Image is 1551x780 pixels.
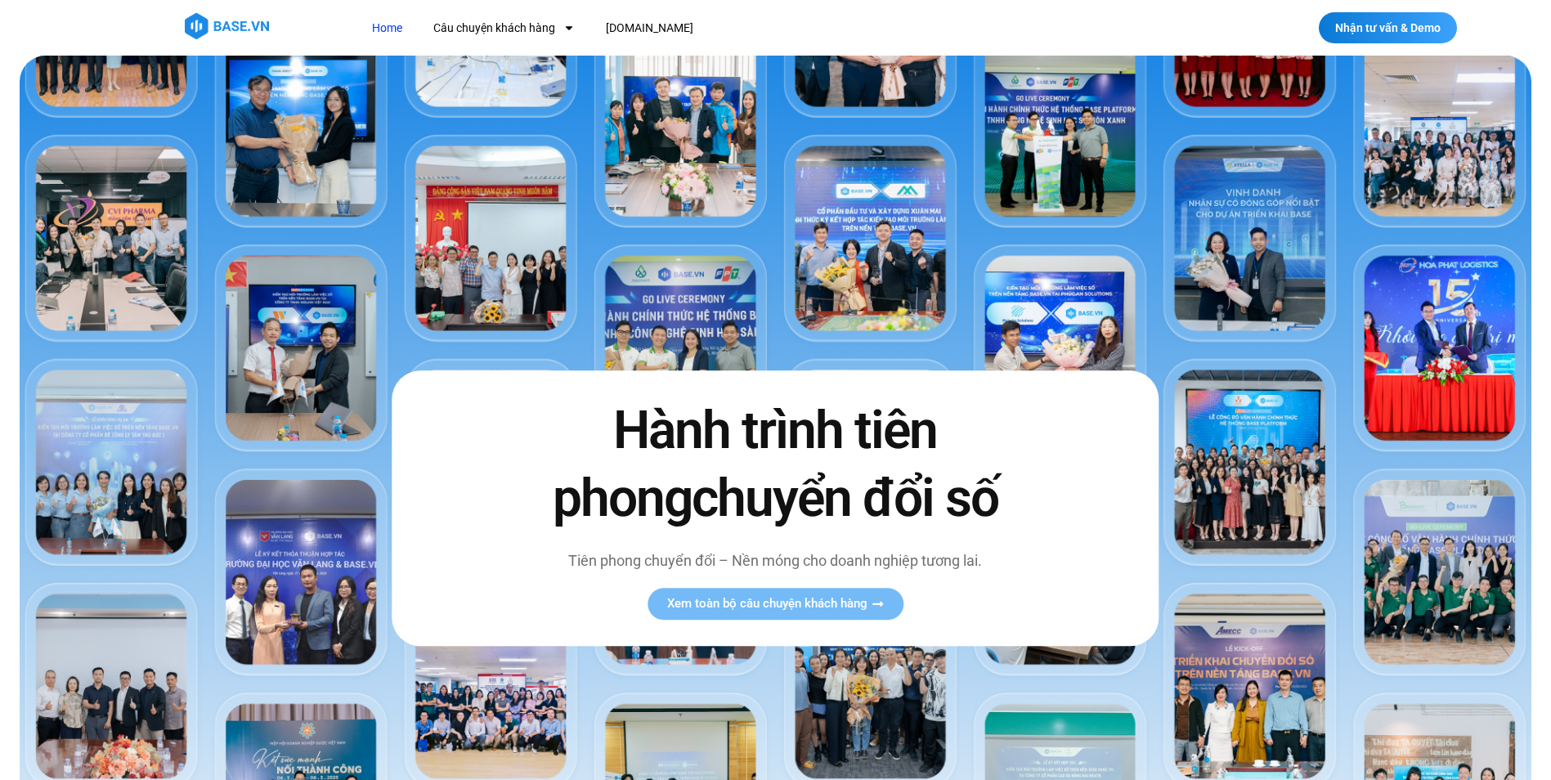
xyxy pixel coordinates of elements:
a: Nhận tư vấn & Demo [1319,12,1457,43]
a: [DOMAIN_NAME] [594,13,706,43]
span: Nhận tư vấn & Demo [1335,22,1441,34]
h2: Hành trình tiên phong [518,397,1033,532]
p: Tiên phong chuyển đổi – Nền móng cho doanh nghiệp tương lai. [518,549,1033,572]
a: Xem toàn bộ câu chuyện khách hàng [648,588,903,620]
a: Home [360,13,415,43]
a: Câu chuyện khách hàng [421,13,587,43]
span: Xem toàn bộ câu chuyện khách hàng [667,598,867,610]
nav: Menu [360,13,993,43]
span: chuyển đổi số [692,468,998,530]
